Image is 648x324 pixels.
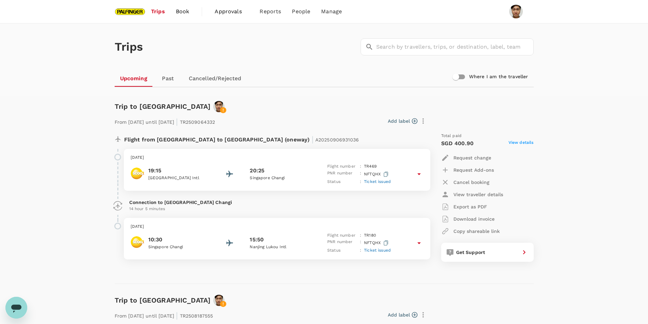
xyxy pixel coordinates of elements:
p: Copy shareable link [453,228,500,235]
p: : [360,170,361,178]
p: From [DATE] until [DATE] TR2508187555 [115,309,213,321]
p: Connection to [GEOGRAPHIC_DATA] Changi [129,199,425,206]
p: Nanjing Lukou Intl [250,244,311,251]
p: Request Add-ons [453,167,494,173]
p: Export as PDF [453,203,487,210]
span: Approvals [215,7,249,16]
p: PNR number [327,170,357,178]
a: Upcoming [115,70,153,87]
p: Status [327,247,357,254]
p: : [360,247,361,254]
p: View traveller details [453,191,503,198]
p: TR 180 [364,232,376,239]
span: Trips [151,7,165,16]
button: Add label [388,118,417,124]
p: NFTQHX [364,239,390,247]
button: Copy shareable link [441,225,500,237]
p: Request change [453,154,491,161]
p: 15:50 [250,236,264,244]
span: Ticket issued [364,248,391,253]
span: View details [509,139,534,148]
p: Flight number [327,232,357,239]
img: Scoot [131,235,144,249]
p: Flight number [327,163,357,170]
iframe: Button to launch messaging window [5,297,27,319]
span: | [176,117,178,126]
span: Get Support [456,250,485,255]
h1: Trips [115,23,143,70]
img: Scoot [131,167,144,180]
span: People [292,7,310,16]
button: Cancel booking [441,176,489,188]
span: Manage [321,7,342,16]
span: Book [176,7,189,16]
span: Total paid [441,133,462,139]
p: Cancel booking [453,179,489,186]
a: Past [153,70,183,87]
p: Download invoice [453,216,495,222]
p: 14 hour 5 minutes [129,206,425,212]
span: Ticket issued [364,179,391,184]
button: View traveller details [441,188,503,201]
a: Cancelled/Rejected [183,70,247,87]
p: From [DATE] until [DATE] TR2509064332 [115,115,215,127]
p: PNR number [327,239,357,247]
p: Singapore Changi [250,175,311,182]
p: [DATE] [131,223,423,230]
p: NFTQHX [364,170,390,178]
h6: Trip to [GEOGRAPHIC_DATA] [115,295,211,306]
p: Singapore Changi [148,244,210,251]
p: 19:15 [148,167,210,175]
p: SGD 400.90 [441,139,474,148]
p: [DATE] [131,154,423,161]
p: 10:30 [148,236,210,244]
button: Download invoice [441,213,495,225]
h6: Trip to [GEOGRAPHIC_DATA] [115,101,211,112]
img: avatar-664c4aa9c37ad.jpeg [213,295,225,306]
span: A20250906931036 [315,137,359,142]
p: Flight from [GEOGRAPHIC_DATA] to [GEOGRAPHIC_DATA] (oneway) [124,133,359,145]
p: Status [327,178,357,185]
p: TR 469 [364,163,377,170]
span: | [312,135,314,144]
span: Reports [260,7,281,16]
h6: Where I am the traveller [469,73,528,81]
button: Add label [388,311,417,318]
p: [GEOGRAPHIC_DATA] Intl [148,175,210,182]
p: : [360,178,361,185]
button: Request change [441,152,491,164]
span: | [176,311,178,320]
p: : [360,239,361,247]
img: avatar-664c4aa9c37ad.jpeg [213,101,225,112]
button: Export as PDF [441,201,487,213]
button: Request Add-ons [441,164,494,176]
input: Search by travellers, trips, or destination, label, team [376,38,534,55]
p: 20:25 [250,167,264,175]
p: : [360,163,361,170]
img: Zhi Kai Loh [509,5,523,18]
img: Palfinger Asia Pacific Pte Ltd [115,4,146,19]
p: : [360,232,361,239]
